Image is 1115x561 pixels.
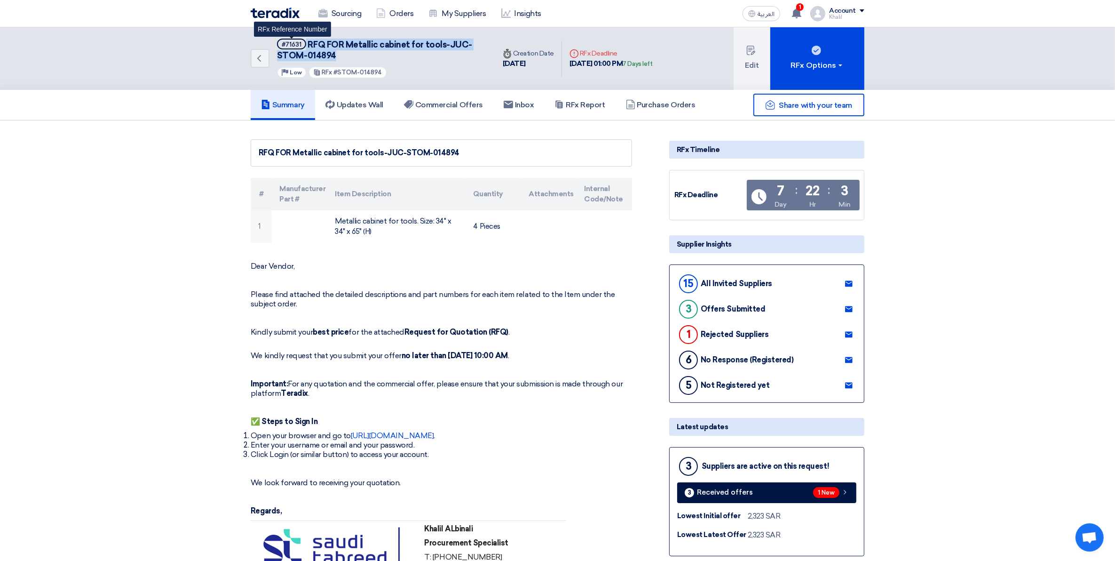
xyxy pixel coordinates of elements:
span: 1 New [813,487,839,498]
span: RFQ FOR Metallic cabinet for tools-JUC-STOM-014894 [277,40,472,61]
strong: no later than [DATE] 10:00 AM [402,351,508,360]
div: 7 [777,184,784,198]
div: 2,323 SAR [748,529,781,541]
p: For any quotation and the commercial offer, please ensure that your submission is made through ou... [251,379,632,398]
th: Manufacturer Part # [272,178,327,210]
div: RFx Timeline [669,141,864,159]
div: 7 Days left [623,59,653,69]
button: RFx Options [770,27,864,90]
li: Enter your username or email and your password. [251,441,632,450]
h5: RFQ FOR Metallic cabinet for tools-JUC-STOM-014894 [277,39,484,62]
strong: Important: [251,379,288,388]
p: Please find attached the detailed descriptions and part numbers for each item related to the Item... [251,290,632,309]
span: العربية [758,11,775,17]
li: Open your browser and go to . [251,431,632,441]
th: Quantity [466,178,522,210]
p: We kindly request that you submit your offer . [251,342,632,361]
p: Dear Vendor, [251,262,632,271]
div: 15 [679,274,698,293]
button: Edit [734,27,770,90]
th: Attachments [521,178,577,210]
p: We look forward to receiving your quotation. [251,478,632,488]
a: My Suppliers [421,3,493,24]
div: Not Registered yet [701,381,769,390]
div: [DATE] 01:00 PM [569,58,653,69]
div: Latest updates [669,418,864,436]
div: 2,323 SAR [748,511,781,522]
div: 6 [679,351,698,369]
strong: ✅ Steps to Sign In [251,417,317,426]
h5: Updates Wall [325,100,383,110]
div: Khalil [829,15,864,20]
div: Min [838,200,851,209]
strong: Regards, [251,506,282,515]
h5: Summary [261,100,305,110]
div: Open chat [1075,523,1104,552]
a: Purchase Orders [616,90,706,120]
li: Click Login (or similar button) to access your account. [251,450,632,459]
div: Supplier Insights [669,235,864,253]
a: [URL][DOMAIN_NAME] [351,431,434,440]
td: 4 Pieces [466,210,522,243]
div: #71631 [282,41,301,48]
div: 3 [685,488,694,497]
div: : [795,182,798,199]
div: RFx Deadline [674,190,745,200]
a: Sourcing [311,3,369,24]
span: Low [290,69,302,76]
div: RFx Options [791,60,844,71]
p: Kindly submit your for the attached . [251,328,632,337]
th: Internal Code/Note [577,178,632,210]
div: Hr [809,200,816,209]
span: Received offers [697,489,753,496]
a: 3 Received offers 1 New [677,482,856,503]
strong: best price [313,328,348,337]
div: : [828,182,830,199]
div: Lowest Initial offer [677,511,748,521]
div: 3 [679,457,698,476]
div: 5 [679,376,698,395]
td: 1 [251,210,272,243]
th: Item Description [327,178,466,210]
td: Metallic cabinet for tools. Size: 34" x 34" x 65" (H) [327,210,466,243]
div: RFQ FOR Metallic cabinet for tools-JUC-STOM-014894 [259,147,624,159]
img: Teradix logo [251,8,300,18]
a: Insights [494,3,549,24]
div: Creation Date [503,48,554,58]
div: 3 [841,184,848,198]
div: Offers Submitted [701,305,765,313]
div: 3 [679,300,698,319]
div: All Invited Suppliers [701,279,772,288]
div: 22 [806,184,819,198]
div: Day [775,200,787,209]
h5: Commercial Offers [404,100,483,110]
div: Suppliers are active on this request! [702,462,829,471]
a: Commercial Offers [394,90,493,120]
div: Account [829,7,856,15]
div: Lowest Latest Offer [677,529,748,540]
span: 1 [796,3,804,11]
h5: Purchase Orders [626,100,696,110]
a: Summary [251,90,315,120]
div: RFx Deadline [569,48,653,58]
button: العربية [743,6,780,21]
img: profile_test.png [810,6,825,21]
strong: Procurement Specialist [425,538,508,547]
h5: RFx Report [554,100,605,110]
span: RFx [322,69,332,76]
div: RFx Reference Number [254,22,331,37]
a: Inbox [493,90,545,120]
strong: Request for Quotation (RFQ) [404,328,508,337]
div: 1 [679,325,698,344]
h5: Inbox [504,100,534,110]
strong: Teradix [281,389,308,398]
div: [DATE] [503,58,554,69]
span: Share with your team [779,101,852,110]
a: Updates Wall [315,90,394,120]
th: # [251,178,272,210]
strong: Khalil ALbinali [425,524,473,533]
a: Orders [369,3,421,24]
div: Rejected Suppliers [701,330,768,339]
span: #STOM-014894 [334,69,382,76]
div: No Response (Registered) [701,355,793,364]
